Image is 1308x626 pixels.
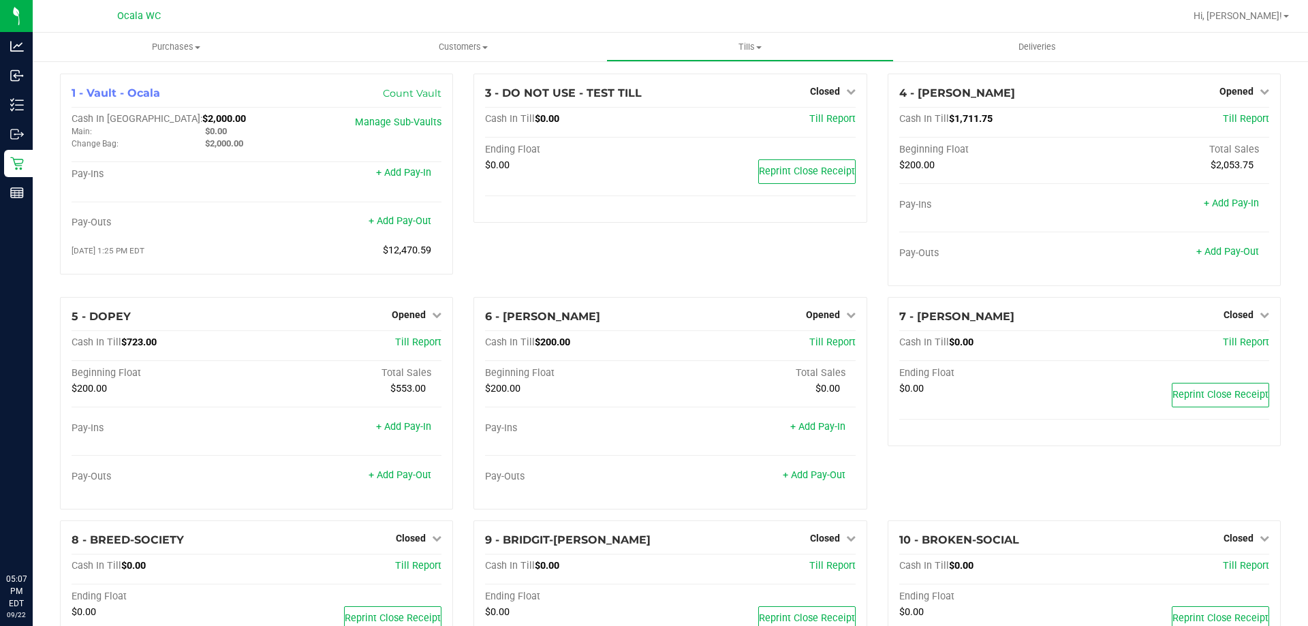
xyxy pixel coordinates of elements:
span: Change Bag: [72,139,119,148]
a: + Add Pay-In [376,167,431,178]
div: Ending Float [485,591,670,603]
span: $2,053.75 [1211,159,1253,171]
div: Pay-Ins [485,422,670,435]
span: 5 - DOPEY [72,310,131,323]
div: Total Sales [670,367,856,379]
span: Opened [806,309,840,320]
span: 1 - Vault - Ocala [72,87,160,99]
div: Ending Float [72,591,257,603]
div: Total Sales [257,367,442,379]
div: Beginning Float [899,144,1085,156]
div: Pay-Outs [72,471,257,483]
div: Pay-Outs [72,217,257,229]
span: Purchases [33,41,320,53]
span: $0.00 [535,560,559,572]
span: Closed [1224,309,1253,320]
span: $723.00 [121,337,157,348]
span: Reprint Close Receipt [1172,612,1268,624]
span: $0.00 [205,126,227,136]
button: Reprint Close Receipt [758,159,856,184]
span: 8 - BREED-SOCIETY [72,533,184,546]
span: $0.00 [899,606,924,618]
span: Till Report [1223,337,1269,348]
span: 4 - [PERSON_NAME] [899,87,1015,99]
a: Tills [606,33,893,61]
inline-svg: Retail [10,157,24,170]
span: Hi, [PERSON_NAME]! [1194,10,1282,21]
inline-svg: Inventory [10,98,24,112]
span: Cash In Till [899,337,949,348]
a: + Add Pay-Out [783,469,845,481]
div: Beginning Float [72,367,257,379]
span: $200.00 [535,337,570,348]
div: Total Sales [1084,144,1269,156]
span: $0.00 [485,606,510,618]
a: Manage Sub-Vaults [355,116,441,128]
span: Reprint Close Receipt [1172,389,1268,401]
span: 10 - BROKEN-SOCIAL [899,533,1019,546]
span: 9 - BRIDGIT-[PERSON_NAME] [485,533,651,546]
span: $0.00 [485,159,510,171]
inline-svg: Outbound [10,127,24,141]
span: $200.00 [899,159,935,171]
span: Opened [392,309,426,320]
a: + Add Pay-Out [369,469,431,481]
div: Ending Float [899,367,1085,379]
span: $553.00 [390,383,426,394]
span: Reprint Close Receipt [759,166,855,177]
div: Pay-Outs [899,247,1085,260]
span: $2,000.00 [205,138,243,148]
span: Cash In Till [899,113,949,125]
span: $200.00 [485,383,520,394]
inline-svg: Reports [10,186,24,200]
a: Till Report [809,560,856,572]
button: Reprint Close Receipt [1172,383,1269,407]
span: Ocala WC [117,10,161,22]
span: $0.00 [899,383,924,394]
span: $0.00 [949,337,974,348]
div: Pay-Ins [72,168,257,181]
span: 7 - [PERSON_NAME] [899,310,1014,323]
span: Cash In Till [72,560,121,572]
span: $0.00 [72,606,96,618]
span: $0.00 [815,383,840,394]
inline-svg: Analytics [10,40,24,53]
p: 09/22 [6,610,27,620]
a: Customers [320,33,606,61]
a: Till Report [395,337,441,348]
span: $2,000.00 [202,113,246,125]
span: $0.00 [121,560,146,572]
div: Pay-Outs [485,471,670,483]
a: Till Report [809,113,856,125]
div: Pay-Ins [899,199,1085,211]
span: Closed [396,533,426,544]
a: + Add Pay-In [790,421,845,433]
div: Pay-Ins [72,422,257,435]
span: Cash In Till [72,337,121,348]
span: $12,470.59 [383,245,431,256]
a: Till Report [1223,560,1269,572]
span: Tills [607,41,892,53]
span: Closed [1224,533,1253,544]
a: Purchases [33,33,320,61]
span: Reprint Close Receipt [759,612,855,624]
a: Till Report [809,337,856,348]
div: Beginning Float [485,367,670,379]
span: Main: [72,127,92,136]
a: + Add Pay-In [376,421,431,433]
span: 6 - [PERSON_NAME] [485,310,600,323]
span: $0.00 [535,113,559,125]
span: Reprint Close Receipt [345,612,441,624]
span: Cash In [GEOGRAPHIC_DATA]: [72,113,202,125]
iframe: Resource center [14,517,54,558]
span: Cash In Till [485,113,535,125]
span: $200.00 [72,383,107,394]
a: + Add Pay-In [1204,198,1259,209]
a: Till Report [395,560,441,572]
span: 3 - DO NOT USE - TEST TILL [485,87,642,99]
span: Opened [1219,86,1253,97]
span: Cash In Till [485,337,535,348]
